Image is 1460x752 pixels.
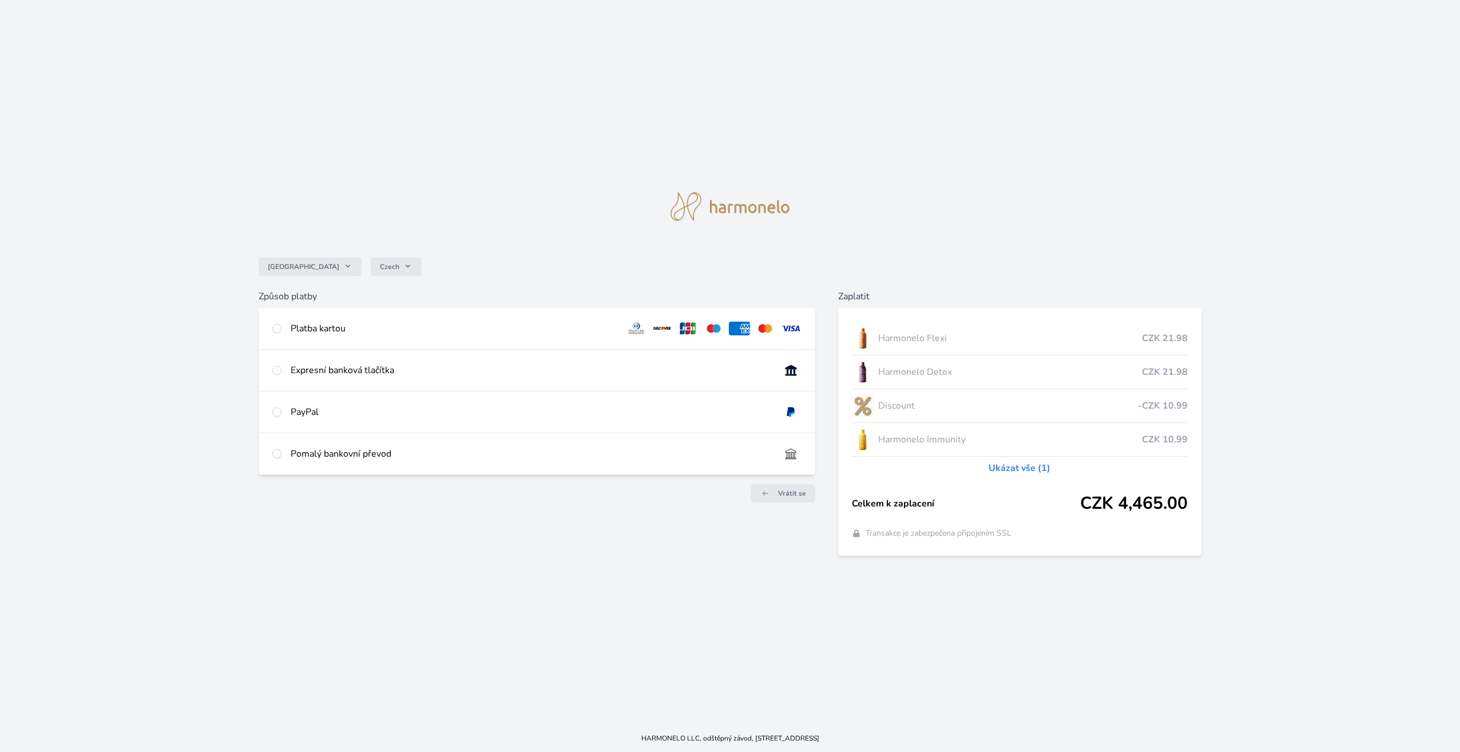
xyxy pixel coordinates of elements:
span: CZK 4,465.00 [1080,493,1188,514]
span: Harmonelo Immunity [878,433,1142,446]
img: DETOX_se_stinem_x-lo.jpg [852,358,874,386]
span: Harmonelo Detox [878,365,1142,379]
span: Transakce je zabezpečena připojením SSL [866,528,1011,539]
span: CZK 10.99 [1142,433,1188,446]
a: Vrátit se [751,484,815,502]
img: logo.svg [671,192,789,221]
span: CZK 21.98 [1142,365,1188,379]
span: Czech [380,262,399,271]
span: Harmonelo Flexi [878,331,1142,345]
div: Expresní banková tlačítka [291,363,771,377]
span: CZK 21.98 [1142,331,1188,345]
img: mc.svg [755,322,776,335]
button: Czech [371,258,422,276]
img: CLEAN_FLEXI_se_stinem_x-hi_(1)-lo.jpg [852,324,874,353]
img: IMMUNITY_se_stinem_x-lo.jpg [852,425,874,454]
span: Vrátit se [778,489,806,498]
div: Platba kartou [291,322,617,335]
img: paypal.svg [780,405,802,419]
button: [GEOGRAPHIC_DATA] [259,258,362,276]
img: bankTransfer_IBAN.svg [780,447,802,461]
span: Celkem k zaplacení [852,497,1080,510]
span: -CZK 10.99 [1138,399,1188,413]
h6: Způsob platby [259,290,815,303]
span: Discount [878,399,1138,413]
img: jcb.svg [677,322,699,335]
div: Pomalý bankovní převod [291,447,771,461]
img: discount-lo.png [852,391,874,420]
img: amex.svg [729,322,750,335]
img: onlineBanking_CZ.svg [780,363,802,377]
div: PayPal [291,405,771,419]
img: maestro.svg [703,322,724,335]
span: [GEOGRAPHIC_DATA] [268,262,339,271]
img: visa.svg [780,322,802,335]
h6: Zaplatit [838,290,1201,303]
a: Ukázat vše (1) [989,461,1050,475]
img: discover.svg [652,322,673,335]
img: diners.svg [626,322,647,335]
